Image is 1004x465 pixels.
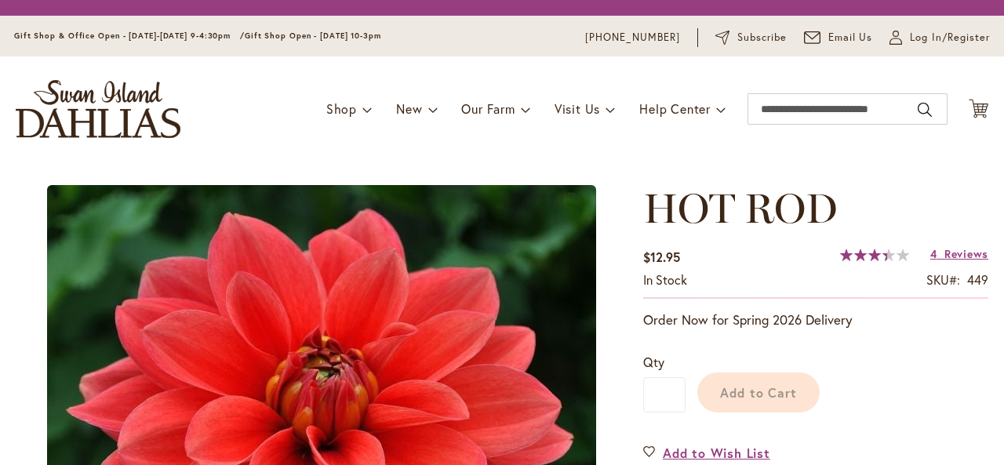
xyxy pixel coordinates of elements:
[643,271,687,289] div: Availability
[245,31,381,41] span: Gift Shop Open - [DATE] 10-3pm
[663,444,770,462] span: Add to Wish List
[944,246,988,261] span: Reviews
[585,30,680,45] a: [PHONE_NUMBER]
[737,30,787,45] span: Subscribe
[930,246,937,261] span: 4
[715,30,787,45] a: Subscribe
[840,249,909,261] div: 68%
[326,100,357,117] span: Shop
[643,249,680,265] span: $12.95
[643,271,687,288] span: In stock
[643,183,838,233] span: HOT ROD
[926,271,960,288] strong: SKU
[14,31,245,41] span: Gift Shop & Office Open - [DATE]-[DATE] 9-4:30pm /
[639,100,711,117] span: Help Center
[967,271,988,289] div: 449
[930,246,988,261] a: 4 Reviews
[643,311,988,329] p: Order Now for Spring 2026 Delivery
[910,30,990,45] span: Log In/Register
[889,30,990,45] a: Log In/Register
[828,30,873,45] span: Email Us
[461,100,515,117] span: Our Farm
[643,354,664,370] span: Qty
[918,97,932,122] button: Search
[555,100,600,117] span: Visit Us
[643,444,770,462] a: Add to Wish List
[396,100,422,117] span: New
[16,80,180,138] a: store logo
[804,30,873,45] a: Email Us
